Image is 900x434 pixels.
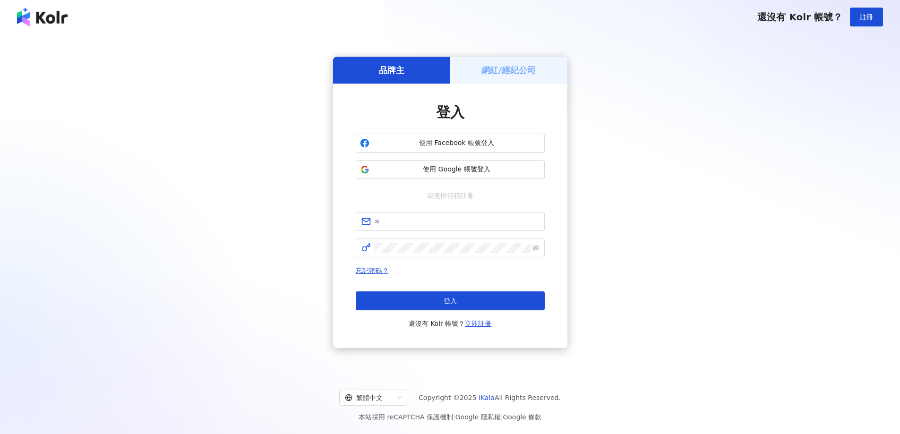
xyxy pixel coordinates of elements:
[532,245,539,251] span: eye-invisible
[356,134,545,153] button: 使用 Facebook 帳號登入
[455,413,501,421] a: Google 隱私權
[419,392,561,403] span: Copyright © 2025 All Rights Reserved.
[359,411,541,423] span: 本站採用 reCAPTCHA 保護機制
[345,390,393,405] div: 繁體中文
[444,297,457,305] span: 登入
[356,160,545,179] button: 使用 Google 帳號登入
[373,138,540,148] span: 使用 Facebook 帳號登入
[860,13,873,21] span: 註冊
[453,413,455,421] span: |
[481,64,536,76] h5: 網紅/經紀公司
[757,11,842,23] span: 還沒有 Kolr 帳號？
[373,165,540,174] span: 使用 Google 帳號登入
[465,320,491,327] a: 立即註冊
[503,413,541,421] a: Google 條款
[379,64,404,76] h5: 品牌主
[356,267,389,274] a: 忘記密碼？
[436,104,464,120] span: 登入
[420,190,480,201] span: 或使用信箱註冊
[479,394,495,401] a: iKala
[17,8,68,26] img: logo
[356,291,545,310] button: 登入
[850,8,883,26] button: 註冊
[409,318,492,329] span: 還沒有 Kolr 帳號？
[501,413,503,421] span: |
